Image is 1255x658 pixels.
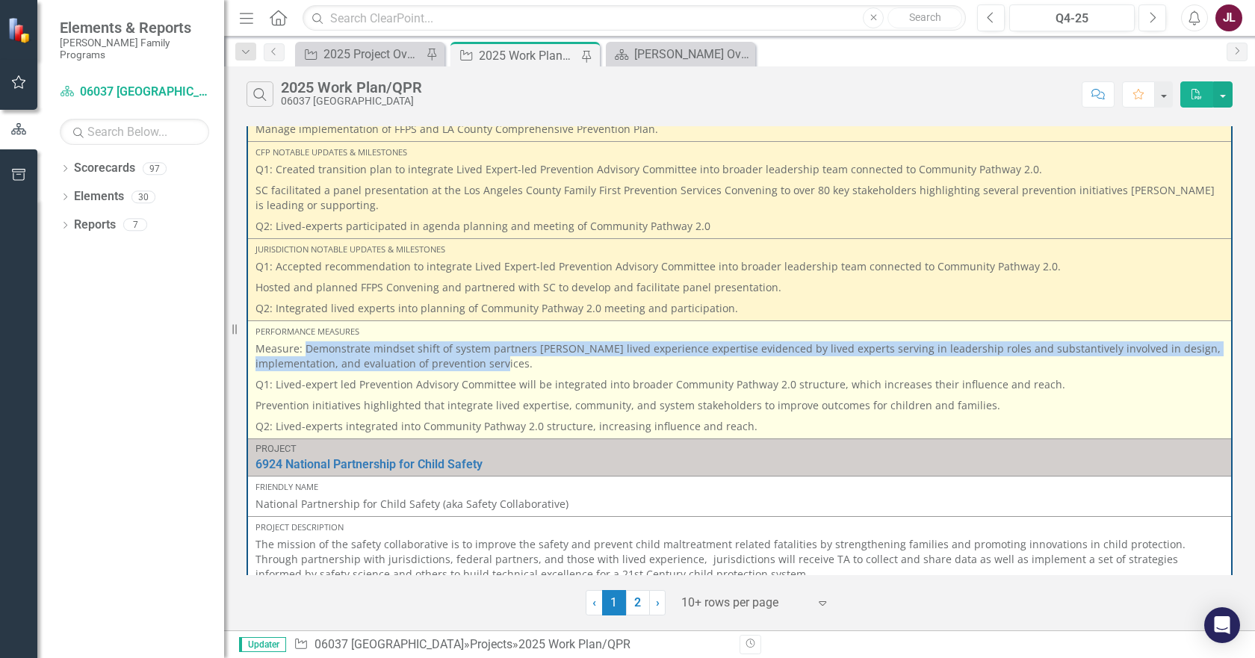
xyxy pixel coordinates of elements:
[255,341,1224,374] p: Measure: Demonstrate mindset shift of system partners [PERSON_NAME] lived experience expertise ev...
[7,17,34,43] img: ClearPoint Strategy
[239,637,286,652] span: Updater
[1215,4,1242,31] button: JL
[303,5,966,31] input: Search ClearPoint...
[1014,10,1129,28] div: Q4-25
[1204,607,1240,643] div: Open Intercom Messenger
[255,216,1224,234] p: Q2: Lived-experts participated in agenda planning and meeting of Community Pathway 2.0
[247,439,1232,477] td: Double-Click to Edit Right Click for Context Menu
[247,321,1232,439] td: Double-Click to Edit
[255,537,1224,582] p: The mission of the safety collaborative is to improve the safety and prevent child maltreatment r...
[255,521,1224,533] div: Project Description
[247,516,1232,586] td: Double-Click to Edit
[255,122,1224,137] p: Manage implementation of FFPS and LA County Comprehensive Prevention Plan.
[281,79,422,96] div: 2025 Work Plan/QPR
[255,374,1224,395] p: Q1: Lived-expert led Prevention Advisory Committee will be integrated into broader Community Path...
[1009,4,1135,31] button: Q4-25
[255,259,1224,277] p: Q1: Accepted recommendation to integrate Lived Expert-led Prevention Advisory Committee into broa...
[60,119,209,145] input: Search Below...
[634,45,752,63] div: [PERSON_NAME] Overview
[255,326,1224,338] div: Performance Measures
[255,277,1224,298] p: Hosted and planned FFPS Convening and partnered with SC to develop and facilitate panel presentat...
[123,219,147,232] div: 7
[60,84,209,101] a: 06037 [GEOGRAPHIC_DATA]
[255,481,1224,493] div: Friendly Name
[60,19,209,37] span: Elements & Reports
[255,444,1224,454] div: Project
[299,45,422,63] a: 2025 Project Overview
[887,7,962,28] button: Search
[247,142,1232,239] td: Double-Click to Edit
[909,11,941,23] span: Search
[281,96,422,107] div: 06037 [GEOGRAPHIC_DATA]
[592,595,596,609] span: ‹
[314,637,464,651] a: 06037 [GEOGRAPHIC_DATA]
[602,590,626,615] span: 1
[74,217,116,234] a: Reports
[255,458,1224,471] a: 6924 National Partnership for Child Safety
[470,637,512,651] a: Projects
[255,395,1224,416] p: Prevention initiatives highlighted that integrate lived expertise, community, and system stakehol...
[255,162,1224,180] p: Q1: Created transition plan to integrate Lived Expert-led Prevention Advisory Committee into broa...
[323,45,422,63] div: 2025 Project Overview
[294,636,728,654] div: » »
[255,146,1224,158] div: CFP Notable Updates & Milestones
[255,416,1224,434] p: Q2: Lived-experts integrated into Community Pathway 2.0 structure, increasing influence and reach.
[518,637,630,651] div: 2025 Work Plan/QPR
[610,45,752,63] a: [PERSON_NAME] Overview
[255,298,1224,316] p: Q2: Integrated lived experts into planning of Community Pathway 2.0 meeting and participation.
[143,162,167,175] div: 97
[247,476,1232,516] td: Double-Click to Edit
[255,497,568,511] span: National Partnership for Child Safety (aka Safety Collaborative)
[74,188,124,205] a: Elements
[74,160,135,177] a: Scorecards
[479,46,577,65] div: 2025 Work Plan/QPR
[247,239,1232,321] td: Double-Click to Edit
[131,190,155,203] div: 30
[626,590,650,615] a: 2
[255,180,1224,216] p: SC facilitated a panel presentation at the Los Angeles County Family First Prevention Services Co...
[656,595,660,609] span: ›
[60,37,209,61] small: [PERSON_NAME] Family Programs
[255,243,1224,255] div: Jurisdiction Notable Updates & Milestones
